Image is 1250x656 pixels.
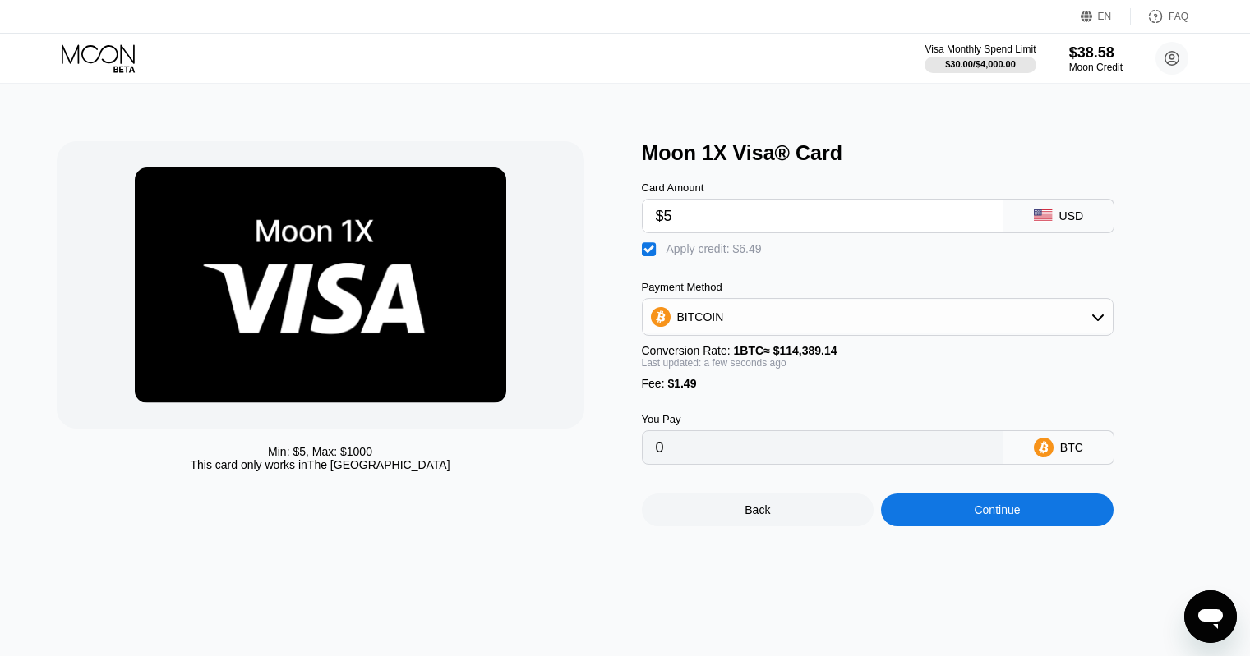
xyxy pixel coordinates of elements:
div: Moon 1X Visa® Card [642,141,1211,165]
div: Conversion Rate: [642,344,1114,357]
div: BTC [1060,441,1083,454]
div: BITCOIN [677,310,724,323]
div: EN [1098,11,1112,22]
iframe: Button to launch messaging window, conversation in progress [1184,590,1237,643]
span: $1.49 [667,377,696,390]
div: EN [1081,8,1131,25]
div: Card Amount [642,181,1003,194]
div: Min: $ 5 , Max: $ 1000 [268,445,372,458]
div: Visa Monthly Spend Limit$30.00/$4,000.00 [925,44,1036,73]
div: You Pay [642,413,1003,425]
div: Apply credit: $6.49 [667,242,762,255]
div: USD [1059,209,1084,222]
div: Visa Monthly Spend Limit [925,44,1036,55]
div: Moon Credit [1069,62,1123,73]
div: Continue [881,493,1114,526]
div: Back [642,493,874,526]
div: Fee : [642,377,1114,390]
div: $30.00 / $4,000.00 [945,59,1016,69]
div: Last updated: a few seconds ago [642,357,1114,369]
input: $0.00 [656,200,989,232]
span: 1 BTC ≈ $114,389.14 [734,344,837,357]
div: FAQ [1169,11,1188,22]
div: Payment Method [642,281,1114,293]
div: This card only works in The [GEOGRAPHIC_DATA] [190,458,450,471]
div: BITCOIN [643,300,1113,333]
div: FAQ [1131,8,1188,25]
div: Back [745,503,770,516]
div:  [642,241,658,258]
div: $38.58 [1069,44,1123,62]
div: Continue [974,503,1020,516]
div: $38.58Moon Credit [1069,44,1123,73]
